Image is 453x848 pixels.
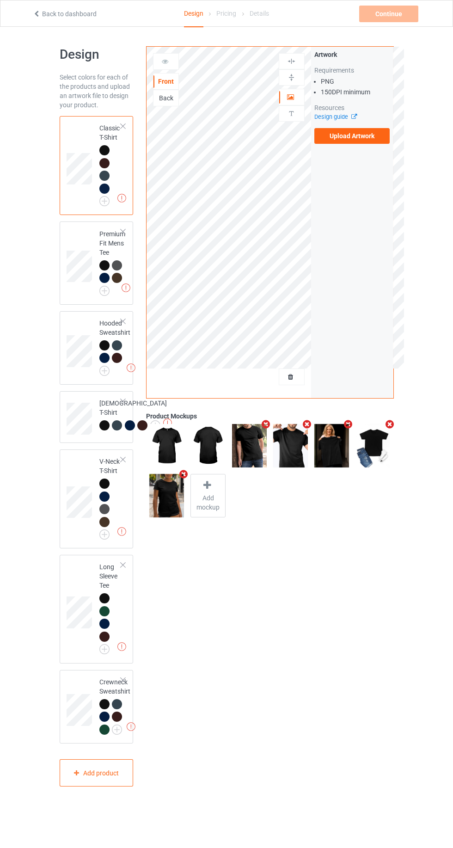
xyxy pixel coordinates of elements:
[127,722,135,731] img: exclamation icon
[273,424,308,467] img: regular.jpg
[112,725,122,735] img: svg+xml;base64,PD94bWwgdmVyc2lvbj0iMS4wIiBlbmNvZGluZz0iVVRGLTgiPz4KPHN2ZyB3aWR0aD0iMjJweCIgaGVpZ2...
[216,0,236,26] div: Pricing
[321,87,390,97] li: 150 DPI minimum
[384,419,395,429] i: Remove mockup
[301,419,313,429] i: Remove mockup
[60,116,134,215] div: Classic T-Shirt
[127,363,135,372] img: exclamation icon
[314,424,349,467] img: regular.jpg
[184,0,203,27] div: Design
[343,419,354,429] i: Remove mockup
[99,286,110,296] img: svg+xml;base64,PD94bWwgdmVyc2lvbj0iMS4wIiBlbmNvZGluZz0iVVRGLTgiPz4KPHN2ZyB3aWR0aD0iMjJweCIgaGVpZ2...
[60,670,134,744] div: Crewneck Sweatshirt
[60,449,134,548] div: V-Neck T-Shirt
[60,759,134,787] div: Add product
[321,77,390,86] li: PNG
[99,399,167,430] div: [DEMOGRAPHIC_DATA] T-Shirt
[99,123,122,203] div: Classic T-Shirt
[287,57,296,66] img: svg%3E%0A
[117,642,126,651] img: exclamation icon
[60,311,134,385] div: Hooded Sweatshirt
[190,474,225,517] div: Add mockup
[99,319,130,373] div: Hooded Sweatshirt
[117,194,126,203] img: exclamation icon
[99,457,122,536] div: V-Neck T-Shirt
[146,412,393,421] div: Product Mockups
[153,93,178,103] div: Back
[33,10,97,18] a: Back to dashboard
[260,419,272,429] i: Remove mockup
[60,555,134,663] div: Long Sleeve Tee
[122,283,130,292] img: exclamation icon
[99,644,110,654] img: svg+xml;base64,PD94bWwgdmVyc2lvbj0iMS4wIiBlbmNvZGluZz0iVVRGLTgiPz4KPHN2ZyB3aWR0aD0iMjJweCIgaGVpZ2...
[60,391,134,443] div: [DEMOGRAPHIC_DATA] T-Shirt
[60,73,134,110] div: Select colors for each of the products and upload an artwork file to design your product.
[153,77,178,86] div: Front
[99,196,110,206] img: svg+xml;base64,PD94bWwgdmVyc2lvbj0iMS4wIiBlbmNvZGluZz0iVVRGLTgiPz4KPHN2ZyB3aWR0aD0iMjJweCIgaGVpZ2...
[190,424,225,467] img: regular.jpg
[60,46,134,63] h1: Design
[178,469,189,479] i: Remove mockup
[287,109,296,118] img: svg%3E%0A
[314,66,390,75] div: Requirements
[99,677,130,734] div: Crewneck Sweatshirt
[191,493,225,512] span: Add mockup
[232,424,267,467] img: regular.jpg
[99,229,125,293] div: Premium Fit Mens Tee
[314,128,390,144] label: Upload Artwork
[99,529,110,540] img: svg+xml;base64,PD94bWwgdmVyc2lvbj0iMS4wIiBlbmNvZGluZz0iVVRGLTgiPz4KPHN2ZyB3aWR0aD0iMjJweCIgaGVpZ2...
[149,424,184,467] img: regular.jpg
[314,113,356,120] a: Design guide
[99,562,122,651] div: Long Sleeve Tee
[99,366,110,376] img: svg+xml;base64,PD94bWwgdmVyc2lvbj0iMS4wIiBlbmNvZGluZz0iVVRGLTgiPz4KPHN2ZyB3aWR0aD0iMjJweCIgaGVpZ2...
[314,50,390,59] div: Artwork
[149,474,184,517] img: regular.jpg
[250,0,269,26] div: Details
[314,103,390,112] div: Resources
[287,73,296,82] img: svg%3E%0A
[117,527,126,536] img: exclamation icon
[60,221,134,304] div: Premium Fit Mens Tee
[355,424,390,467] img: regular.jpg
